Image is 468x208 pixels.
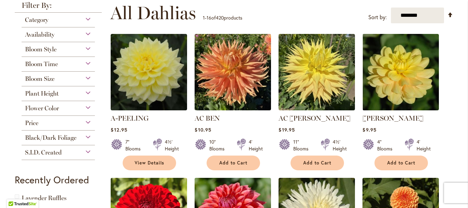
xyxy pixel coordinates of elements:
span: 420 [216,14,224,21]
span: View Details [135,160,164,166]
div: 4½' Height [333,138,347,152]
div: 10" Blooms [209,138,229,152]
span: Add to Cart [387,160,415,166]
span: S.I.D. Created [25,149,62,156]
iframe: Launch Accessibility Center [5,184,24,203]
a: Lavender Ruffles [22,194,66,202]
img: AC BEN [195,34,271,110]
span: Add to Cart [219,160,247,166]
a: AC BEN [195,105,271,112]
span: Availability [25,31,54,38]
a: AC BEN [195,114,220,122]
div: 4' Height [417,138,431,152]
button: Add to Cart [291,156,344,170]
span: $9.95 [362,126,376,133]
a: AC Jeri [279,105,355,112]
span: All Dahlias [110,3,196,23]
button: Add to Cart [374,156,428,170]
strong: Recently Ordered [15,173,89,186]
strong: Filter By: [15,2,102,13]
p: - of products [203,12,242,23]
span: Price [25,119,38,127]
span: Bloom Time [25,60,58,68]
a: A-PEELING [111,114,149,122]
span: Black/Dark Foliage [25,134,76,142]
a: AC [PERSON_NAME] [279,114,350,122]
span: Category [25,16,48,24]
div: 4" Blooms [377,138,396,152]
img: A-Peeling [111,34,187,110]
div: 4½' Height [165,138,179,152]
a: AHOY MATEY [362,105,439,112]
span: Flower Color [25,105,59,112]
span: Bloom Size [25,75,54,83]
div: 11" Blooms [293,138,312,152]
label: Sort by: [368,11,387,24]
span: Add to Cart [303,160,331,166]
a: [PERSON_NAME] [362,114,423,122]
span: 16 [207,14,211,21]
div: 4' Height [249,138,263,152]
span: $19.95 [279,126,295,133]
a: A-Peeling [111,105,187,112]
span: $12.95 [111,126,127,133]
span: Bloom Style [25,46,57,53]
img: AC Jeri [279,34,355,110]
span: 1 [203,14,205,21]
img: AHOY MATEY [362,34,439,110]
span: Plant Height [25,90,59,97]
div: 7" Blooms [125,138,145,152]
button: Add to Cart [207,156,260,170]
span: $10.95 [195,126,211,133]
a: View Details [123,156,176,170]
